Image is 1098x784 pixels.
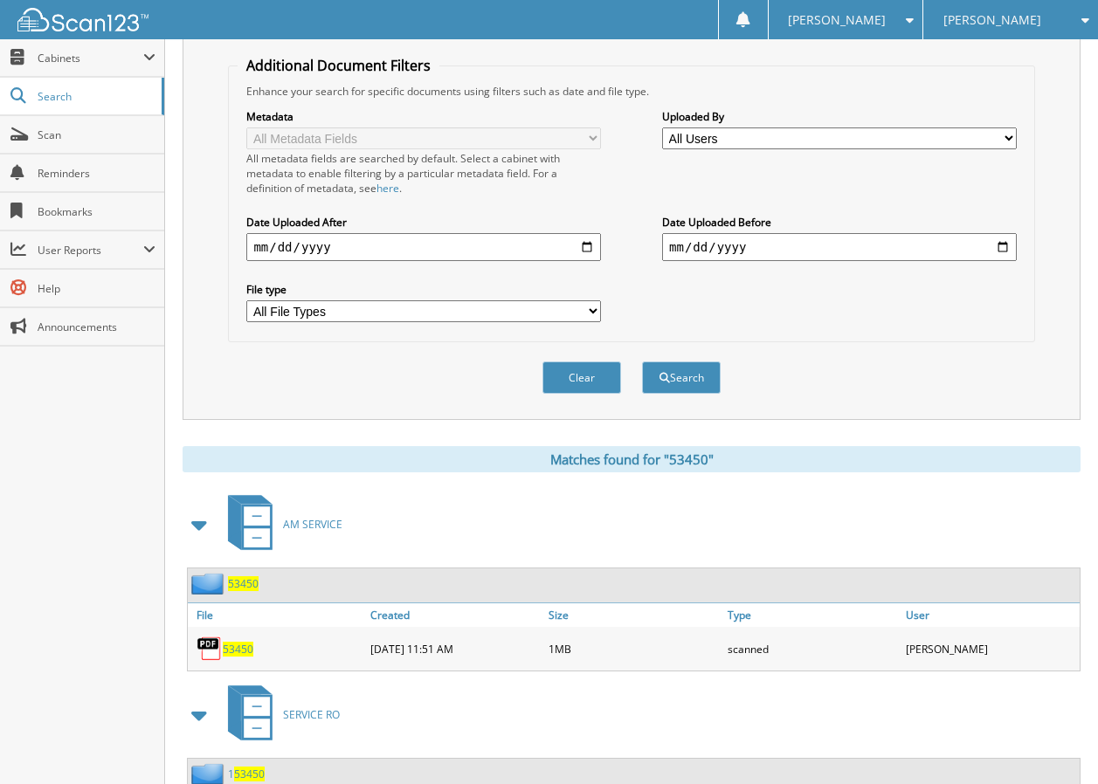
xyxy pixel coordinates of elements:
span: SERVICE RO [283,707,340,722]
legend: Additional Document Filters [238,56,439,75]
label: Date Uploaded Before [662,215,1017,230]
label: Metadata [246,109,601,124]
span: [PERSON_NAME] [943,15,1041,25]
a: 53450 [228,576,259,591]
div: 1MB [544,631,722,666]
label: File type [246,282,601,297]
input: start [246,233,601,261]
span: Search [38,89,153,104]
span: 53450 [234,767,265,781]
iframe: Chat Widget [1011,700,1098,784]
span: User Reports [38,243,143,258]
a: User [901,603,1080,627]
img: scan123-logo-white.svg [17,8,148,31]
span: Scan [38,127,155,142]
span: Reminders [38,166,155,181]
span: Help [38,281,155,296]
img: folder2.png [191,573,228,595]
label: Date Uploaded After [246,215,601,230]
a: 53450 [223,642,253,657]
button: Clear [542,361,621,394]
input: end [662,233,1017,261]
div: [PERSON_NAME] [901,631,1080,666]
span: [PERSON_NAME] [788,15,886,25]
a: File [188,603,366,627]
div: All metadata fields are searched by default. Select a cabinet with metadata to enable filtering b... [246,151,601,196]
a: Type [723,603,901,627]
img: PDF.png [197,636,223,662]
div: Enhance your search for specific documents using filters such as date and file type. [238,84,1025,99]
span: AM SERVICE [283,517,342,532]
a: here [376,181,399,196]
span: Bookmarks [38,204,155,219]
a: AM SERVICE [218,490,342,559]
label: Uploaded By [662,109,1017,124]
span: Announcements [38,320,155,334]
button: Search [642,361,721,394]
div: Matches found for "53450" [183,446,1081,472]
div: scanned [723,631,901,666]
span: Cabinets [38,51,143,65]
a: Size [544,603,722,627]
a: 153450 [228,767,265,781]
div: [DATE] 11:51 AM [366,631,544,666]
a: SERVICE RO [218,680,340,749]
a: Created [366,603,544,627]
